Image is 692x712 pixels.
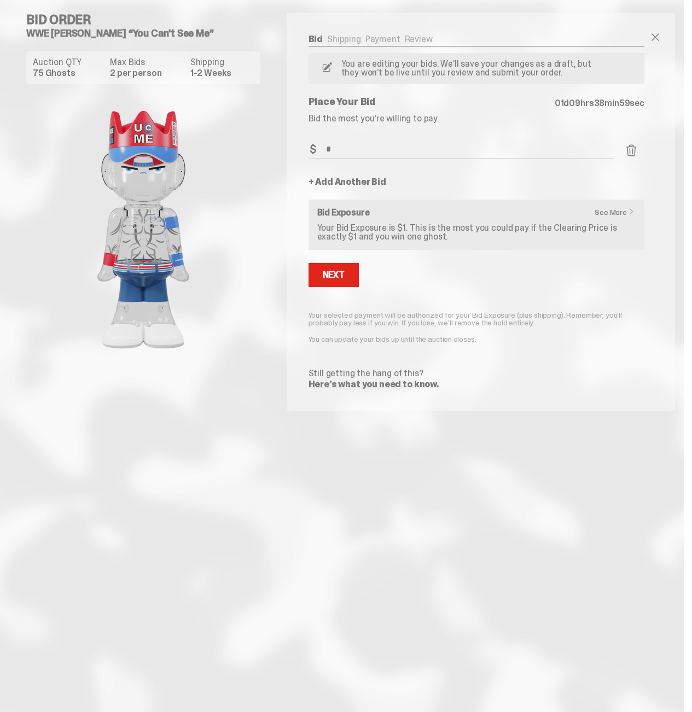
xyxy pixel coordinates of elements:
a: Here’s what you need to know. [309,378,439,390]
dd: 75 Ghosts [33,69,103,78]
span: $ [310,144,316,155]
h6: Bid Exposure [317,208,636,217]
p: You can update your bids up until the auction closes. [309,335,644,343]
dd: 1-2 Weeks [190,69,254,78]
dd: 2 per person [110,69,183,78]
p: Still getting the hang of this? [309,369,644,378]
div: Next [323,271,345,279]
p: You are editing your bids. We’ll save your changes as a draft, but they won’t be live until you r... [337,60,612,77]
p: Place Your Bid [309,97,555,107]
img: product image [34,93,253,366]
p: Bid the most you’re willing to pay. [309,114,644,123]
a: Bid [309,33,323,45]
span: 01 [555,97,564,109]
span: 38 [594,97,605,109]
h5: WWE [PERSON_NAME] “You Can't See Me” [26,28,269,38]
h4: Bid Order [26,13,269,26]
dt: Shipping [190,58,254,67]
button: Next [309,263,359,287]
dt: Auction QTY [33,58,103,67]
p: Your Bid Exposure is $1. This is the most you could pay if the Clearing Price is exactly $1 and y... [317,224,636,241]
dt: Max Bids [110,58,183,67]
a: + Add Another Bid [309,178,386,186]
span: 59 [619,97,630,109]
p: Your selected payment will be authorized for your Bid Exposure (plus shipping). Remember, you’ll ... [309,311,644,326]
p: d hrs min sec [555,99,644,108]
span: 09 [569,97,580,109]
a: See More [595,208,640,216]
